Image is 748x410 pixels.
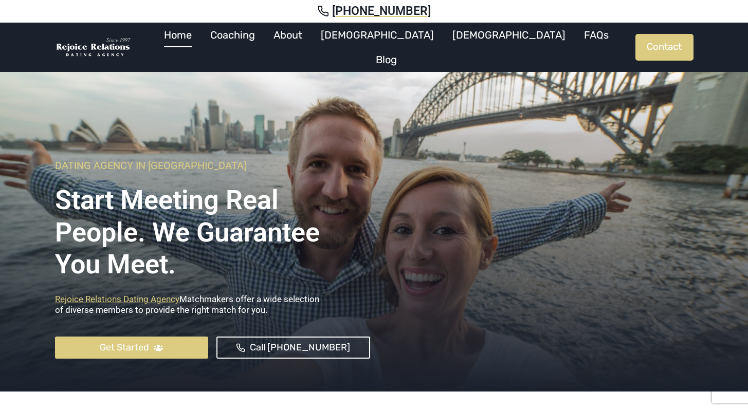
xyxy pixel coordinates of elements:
span: Call [PHONE_NUMBER] [250,340,350,355]
a: FAQs [575,23,618,47]
a: [DEMOGRAPHIC_DATA] [312,23,443,47]
a: [DEMOGRAPHIC_DATA] [443,23,575,47]
a: Contact [635,34,694,61]
h6: Dating Agency In [GEOGRAPHIC_DATA] [55,159,370,172]
span: [PHONE_NUMBER] [332,4,431,18]
a: Rejoice Relations Dating Agency [55,294,179,304]
img: Rejoice Relations [55,37,132,58]
a: Get Started [55,337,209,359]
a: Coaching [201,23,264,47]
a: About [264,23,312,47]
a: [PHONE_NUMBER] [12,4,736,18]
a: Blog [367,47,406,72]
a: Call [PHONE_NUMBER] [216,337,370,359]
h1: Start Meeting Real People. We Guarantee you meet. [55,177,370,281]
nav: Primary Navigation [137,23,635,72]
span: Get Started [100,340,149,355]
p: Matchmakers offer a wide selection of diverse members to provide the right match for you. [55,294,370,320]
a: Home [155,23,201,47]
